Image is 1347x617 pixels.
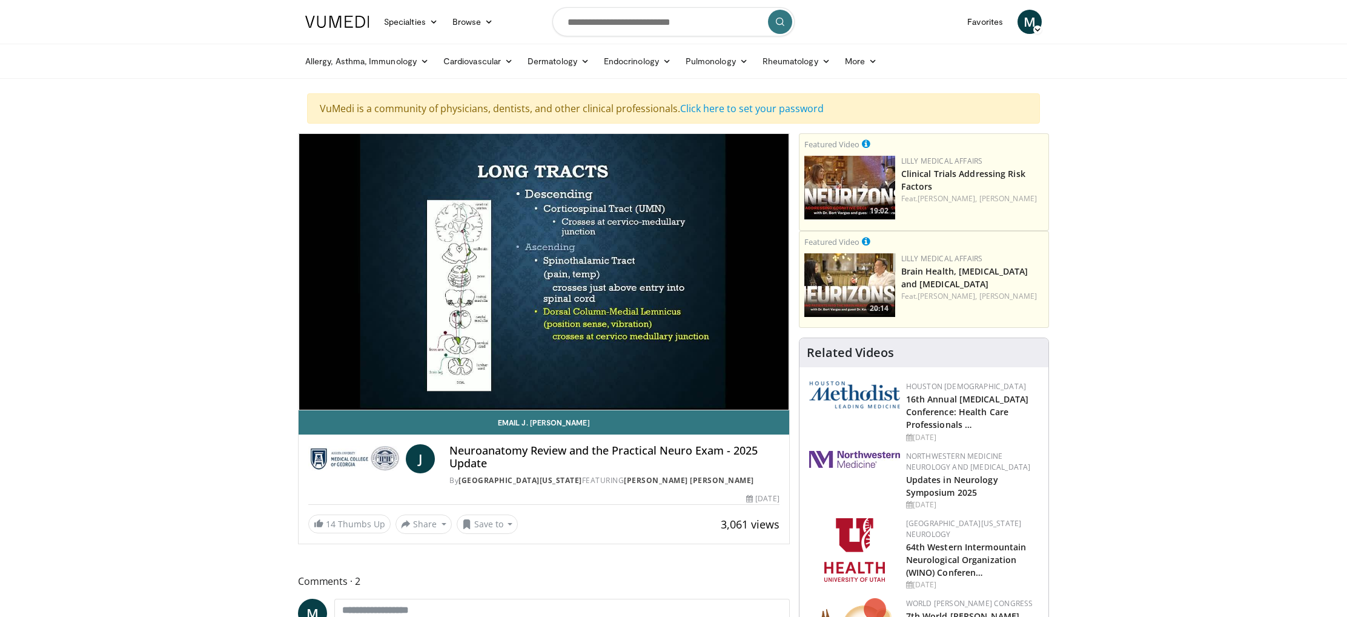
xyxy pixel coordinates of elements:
a: Updates in Neurology Symposium 2025 [906,474,998,498]
img: 1541e73f-d457-4c7d-a135-57e066998777.png.150x105_q85_crop-smart_upscale.jpg [804,156,895,219]
a: [GEOGRAPHIC_DATA][US_STATE] [458,475,582,485]
span: 19:02 [866,205,892,216]
a: Endocrinology [597,49,678,73]
a: World [PERSON_NAME] Congress [906,598,1033,609]
a: Specialties [377,10,445,34]
a: Northwestern Medicine Neurology and [MEDICAL_DATA] [906,451,1031,472]
span: 3,061 views [721,517,779,532]
div: VuMedi is a community of physicians, dentists, and other clinical professionals. [307,93,1040,124]
a: [PERSON_NAME] [979,193,1037,204]
a: J [406,444,435,473]
small: Featured Video [804,139,859,150]
a: More [838,49,884,73]
span: 20:14 [866,303,892,314]
a: Brain Health, [MEDICAL_DATA] and [MEDICAL_DATA] [901,265,1028,290]
div: By FEATURING [449,475,779,486]
img: VuMedi Logo [305,16,369,28]
a: 19:02 [804,156,895,219]
a: Pulmonology [678,49,755,73]
a: [PERSON_NAME], [918,291,977,301]
a: Lilly Medical Affairs [901,253,983,264]
video-js: Video Player [299,134,789,410]
a: [PERSON_NAME] [PERSON_NAME] [624,475,754,485]
div: [DATE] [906,579,1039,590]
a: Houston [DEMOGRAPHIC_DATA] [906,381,1026,392]
a: [GEOGRAPHIC_DATA][US_STATE] Neurology [906,518,1022,539]
a: Email J. [PERSON_NAME] [299,410,789,435]
img: f6362829-b0a3-407d-a044-59546adfd345.png.150x105_q85_autocrop_double_scale_upscale_version-0.2.png [824,518,885,582]
span: 14 [326,518,336,530]
div: [DATE] [906,499,1039,510]
a: M [1018,10,1042,34]
a: 14 Thumbs Up [308,515,391,533]
a: Click here to set your password [680,102,824,115]
span: Comments 2 [298,573,790,589]
h4: Related Videos [807,345,894,360]
a: Favorites [960,10,1010,34]
input: Search topics, interventions [552,7,795,36]
div: Feat. [901,291,1044,302]
div: Feat. [901,193,1044,204]
img: 5e4488cc-e109-4a4e-9fd9-73bb9237ee91.png.150x105_q85_autocrop_double_scale_upscale_version-0.2.png [809,381,900,409]
a: [PERSON_NAME], [918,193,977,204]
small: Featured Video [804,236,859,247]
a: 16th Annual [MEDICAL_DATA] Conference: Health Care Professionals … [906,393,1029,430]
a: Clinical Trials Addressing Risk Factors [901,168,1025,192]
a: Cardiovascular [436,49,520,73]
a: Dermatology [520,49,597,73]
button: Share [395,515,452,534]
a: [PERSON_NAME] [979,291,1037,301]
div: [DATE] [906,432,1039,443]
img: Medical College of Georgia - Augusta University [308,444,401,473]
a: 64th Western Intermountain Neurological Organization (WINO) Conferen… [906,541,1027,578]
a: Browse [445,10,501,34]
a: 20:14 [804,253,895,317]
button: Save to [457,515,518,534]
img: 2a462fb6-9365-492a-ac79-3166a6f924d8.png.150x105_q85_autocrop_double_scale_upscale_version-0.2.jpg [809,451,900,468]
a: Lilly Medical Affairs [901,156,983,166]
a: Rheumatology [755,49,838,73]
a: Allergy, Asthma, Immunology [298,49,436,73]
div: [DATE] [746,493,779,504]
h4: Neuroanatomy Review and the Practical Neuro Exam - 2025 Update [449,444,779,470]
img: ca157f26-4c4a-49fd-8611-8e91f7be245d.png.150x105_q85_crop-smart_upscale.jpg [804,253,895,317]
